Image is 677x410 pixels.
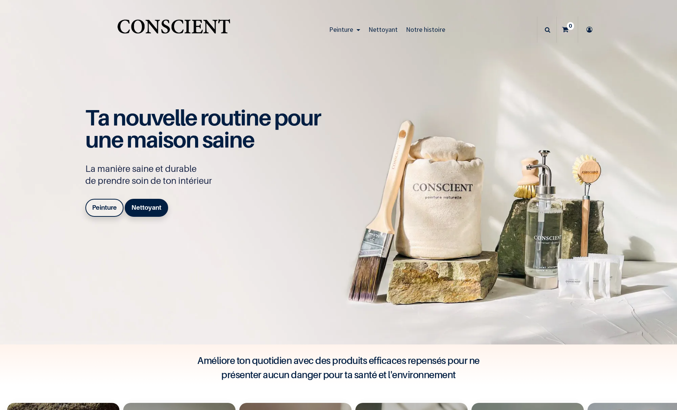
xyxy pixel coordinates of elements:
[85,199,124,217] a: Peinture
[406,25,445,34] span: Notre histoire
[125,199,168,217] a: Nettoyant
[116,15,231,45] a: Logo of Conscient
[131,204,161,211] b: Nettoyant
[557,16,578,43] a: 0
[325,16,364,43] a: Peinture
[85,163,329,187] p: La manière saine et durable de prendre soin de ton intérieur
[368,25,398,34] span: Nettoyant
[85,104,321,153] span: Ta nouvelle routine pour une maison saine
[116,15,231,45] img: Conscient
[329,25,353,34] span: Peinture
[189,353,488,382] h4: Améliore ton quotidien avec des produits efficaces repensés pour ne présenter aucun danger pour t...
[567,22,574,30] sup: 0
[92,204,117,211] b: Peinture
